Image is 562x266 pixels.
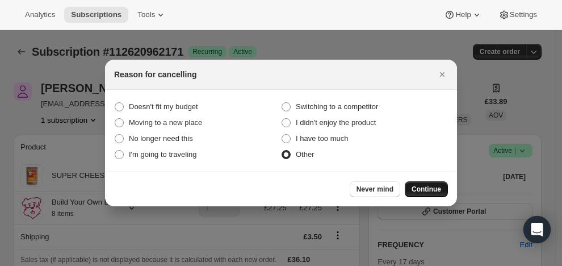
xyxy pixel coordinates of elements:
[412,185,441,194] span: Continue
[296,118,376,127] span: I didn't enjoy the product
[64,7,128,23] button: Subscriptions
[129,150,197,159] span: I'm going to traveling
[357,185,393,194] span: Never mind
[137,10,155,19] span: Tools
[129,134,193,143] span: No longer need this
[71,10,121,19] span: Subscriptions
[18,7,62,23] button: Analytics
[131,7,173,23] button: Tools
[455,10,471,19] span: Help
[523,216,551,243] div: Open Intercom Messenger
[437,7,489,23] button: Help
[25,10,55,19] span: Analytics
[296,102,378,111] span: Switching to a competitor
[510,10,537,19] span: Settings
[492,7,544,23] button: Settings
[296,134,349,143] span: I have too much
[350,181,400,197] button: Never mind
[434,66,450,82] button: Close
[129,118,202,127] span: Moving to a new place
[405,181,448,197] button: Continue
[129,102,198,111] span: Doesn't fit my budget
[296,150,314,159] span: Other
[114,69,196,80] h2: Reason for cancelling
